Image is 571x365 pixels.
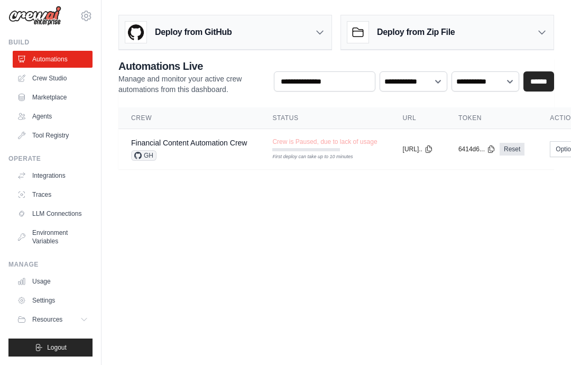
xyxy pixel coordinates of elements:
th: URL [390,107,446,129]
button: Resources [13,311,93,328]
a: Settings [13,292,93,309]
span: Resources [32,315,62,324]
div: Operate [8,154,93,163]
a: Automations [13,51,93,68]
a: Financial Content Automation Crew [131,139,247,147]
a: Crew Studio [13,70,93,87]
span: GH [131,150,156,161]
h3: Deploy from GitHub [155,26,232,39]
th: Crew [118,107,260,129]
span: Crew is Paused, due to lack of usage [272,138,377,146]
th: Status [260,107,390,129]
h2: Automations Live [118,59,265,74]
a: Marketplace [13,89,93,106]
div: First deploy can take up to 10 minutes [272,153,340,161]
p: Manage and monitor your active crew automations from this dashboard. [118,74,265,95]
a: Environment Variables [13,224,93,250]
a: LLM Connections [13,205,93,222]
a: Tool Registry [13,127,93,144]
a: Integrations [13,167,93,184]
a: Agents [13,108,93,125]
div: Manage [8,260,93,269]
a: Usage [13,273,93,290]
th: Token [446,107,537,129]
img: GitHub Logo [125,22,146,43]
div: Build [8,38,93,47]
h3: Deploy from Zip File [377,26,455,39]
span: Logout [47,343,67,352]
button: 6414d6... [458,145,495,153]
img: Logo [8,6,61,26]
iframe: Chat Widget [518,314,571,365]
a: Reset [500,143,524,156]
button: Logout [8,339,93,357]
a: Traces [13,186,93,203]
